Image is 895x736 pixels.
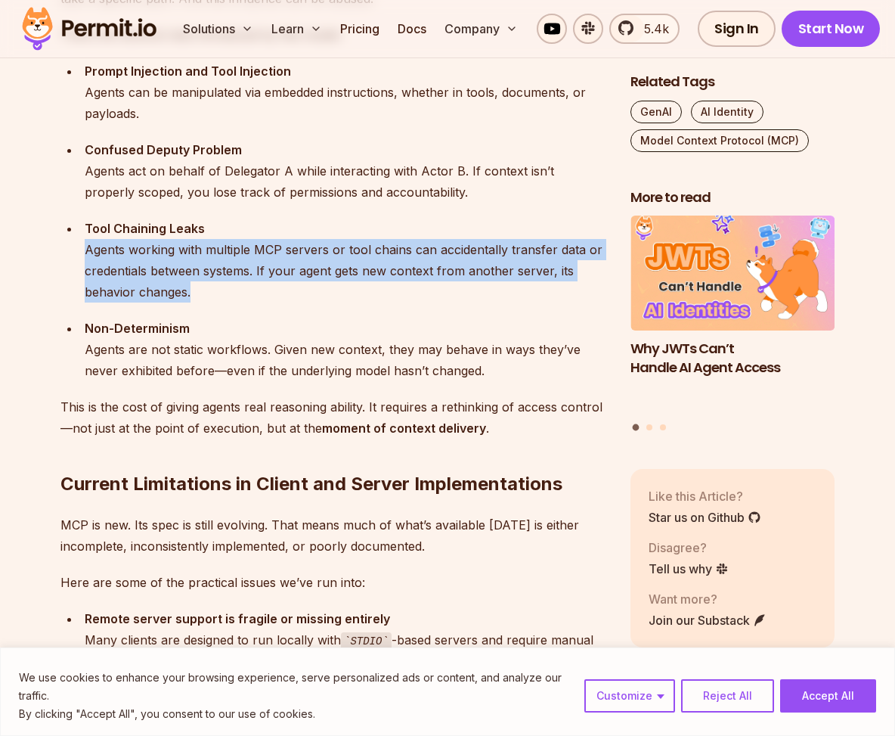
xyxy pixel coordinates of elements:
strong: Remote server support is fragile or missing entirely [85,611,390,626]
strong: Confused Deputy Problem [85,142,242,157]
h2: More to read [630,188,835,207]
a: Tell us why [649,560,729,578]
p: Like this Article? [649,487,761,505]
h3: Why JWTs Can’t Handle AI Agent Access [630,340,835,377]
button: Accept All [780,679,876,713]
a: AI Identity [691,101,763,123]
button: Reject All [681,679,774,713]
strong: moment of context delivery [322,421,486,436]
p: We use cookies to enhance your browsing experience, serve personalized ads or content, and analyz... [19,669,573,705]
p: Want more? [649,590,766,608]
strong: Prompt Injection and Tool Injection [85,64,291,79]
button: Company [438,14,524,44]
button: Go to slide 2 [646,424,652,430]
a: Star us on Github [649,508,761,526]
a: Sign In [698,11,776,47]
button: Solutions [177,14,259,44]
div: Many clients are designed to run locally with -based servers and require manual workarounds to co... [85,608,606,672]
div: Agents are not static workflows. Given new context, they may behave in ways they’ve never exhibit... [85,318,606,381]
h2: Current Limitations in Client and Server Implementations [60,411,606,496]
code: STDIO [341,632,392,651]
div: Agents act on behalf of Delegator A while interacting with Actor B. If context isn’t properly sco... [85,139,606,203]
a: 5.4k [609,14,680,44]
button: Customize [584,679,675,713]
a: Join our Substack [649,611,766,629]
div: Posts [630,216,835,433]
img: Permit logo [15,3,163,54]
h2: Related Tags [630,73,835,92]
a: Docs [392,14,432,44]
p: MCP is new. Its spec is still evolving. That means much of what’s available [DATE] is either inco... [60,514,606,557]
a: Why JWTs Can’t Handle AI Agent AccessWhy JWTs Can’t Handle AI Agent Access [630,216,835,415]
div: Agents working with multiple MCP servers or tool chains can accidentally transfer data or credent... [85,218,606,303]
a: GenAI [630,101,682,123]
li: 1 of 3 [630,216,835,415]
div: Agents can be manipulated via embedded instructions, whether in tools, documents, or payloads. [85,61,606,124]
a: Pricing [334,14,386,44]
button: Learn [265,14,328,44]
a: Start Now [782,11,881,47]
p: This is the cost of giving agents real reasoning ability. It requires a rethinking of access cont... [60,396,606,439]
strong: Tool Chaining Leaks [85,221,205,236]
p: By clicking "Accept All", you consent to our use of cookies. [19,705,573,723]
p: Here are some of the practical issues we’ve run into: [60,572,606,593]
button: Go to slide 1 [633,424,640,431]
p: Disagree? [649,539,729,557]
a: Model Context Protocol (MCP) [630,129,809,152]
img: Why JWTs Can’t Handle AI Agent Access [630,216,835,331]
span: 5.4k [635,20,669,38]
button: Go to slide 3 [660,424,666,430]
strong: Non-Determinism [85,321,190,336]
